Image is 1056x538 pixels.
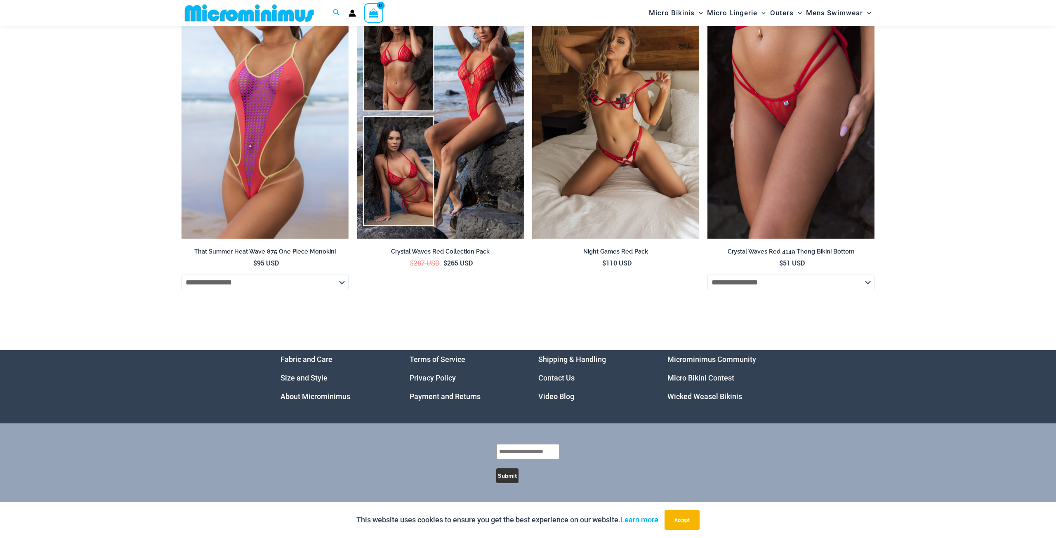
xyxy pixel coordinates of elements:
a: Microminimus Community [667,355,756,364]
a: Size and Style [280,374,328,382]
span: Menu Toggle [794,2,802,23]
a: Learn more [620,515,658,524]
bdi: 110 USD [602,258,632,267]
span: $ [602,258,606,267]
aside: Footer Widget 1 [280,350,389,406]
a: Shipping & Handling [538,355,606,364]
p: This website uses cookies to ensure you get the best experience on our website. [356,514,658,526]
nav: Menu [280,350,389,406]
span: Menu Toggle [757,2,766,23]
a: Contact Us [538,374,575,382]
nav: Menu [410,350,518,406]
span: Menu Toggle [695,2,703,23]
bdi: 95 USD [253,258,279,267]
span: $ [410,258,414,267]
button: Accept [665,510,700,530]
a: Terms of Service [410,355,465,364]
bdi: 265 USD [443,258,473,267]
a: Micro LingerieMenu ToggleMenu Toggle [705,2,768,23]
span: Micro Lingerie [707,2,757,23]
span: $ [253,258,257,267]
h2: Crystal Waves Red 4149 Thong Bikini Bottom [707,248,874,256]
a: Privacy Policy [410,374,456,382]
h2: That Summer Heat Wave 875 One Piece Monokini [181,248,349,256]
a: Crystal Waves Red Collection Pack [357,248,524,258]
img: MM SHOP LOGO FLAT [181,4,317,22]
a: Payment and Returns [410,392,481,401]
aside: Footer Widget 2 [410,350,518,406]
a: About Microminimus [280,392,350,401]
a: Mens SwimwearMenu ToggleMenu Toggle [804,2,873,23]
a: Wicked Weasel Bikinis [667,392,742,401]
span: Micro Bikinis [649,2,695,23]
h2: Night Games Red Pack [532,248,699,256]
span: $ [779,258,783,267]
a: OutersMenu ToggleMenu Toggle [768,2,804,23]
bdi: 51 USD [779,258,805,267]
a: Micro Bikini Contest [667,374,734,382]
a: Fabric and Care [280,355,332,364]
a: Micro BikinisMenu ToggleMenu Toggle [647,2,705,23]
a: Search icon link [333,8,340,18]
span: Mens Swimwear [806,2,863,23]
a: Crystal Waves Red 4149 Thong Bikini Bottom [707,248,874,258]
a: View Shopping Cart, empty [364,3,383,22]
nav: Menu [667,350,776,406]
bdi: 287 USD [410,258,440,267]
span: $ [443,258,447,267]
aside: Footer Widget 3 [538,350,647,406]
a: Account icon link [349,9,356,17]
a: That Summer Heat Wave 875 One Piece Monokini [181,248,349,258]
h2: Crystal Waves Red Collection Pack [357,248,524,256]
nav: Menu [538,350,647,406]
span: Menu Toggle [863,2,871,23]
a: Night Games Red Pack [532,248,699,258]
a: Video Blog [538,392,574,401]
aside: Footer Widget 4 [667,350,776,406]
span: Outers [770,2,794,23]
button: Submit [496,468,519,483]
nav: Site Navigation [646,1,874,25]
